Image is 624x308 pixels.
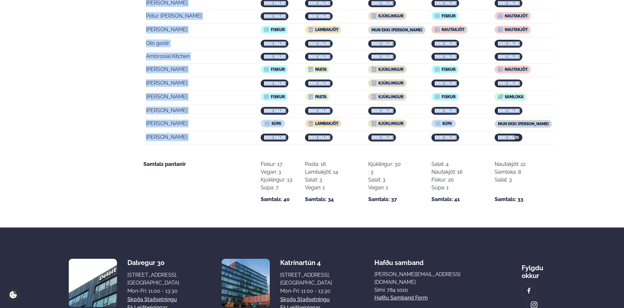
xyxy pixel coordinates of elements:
[498,109,519,113] span: ekki valið
[305,196,334,203] strong: Samtals: 34
[435,54,456,59] span: ekki valið
[431,196,460,203] strong: Samtals: 41
[371,54,393,59] span: ekki valið
[264,14,285,19] span: ekki valið
[143,11,257,24] td: Pétur [PERSON_NAME]
[143,64,257,77] td: [PERSON_NAME]
[280,296,330,303] a: Skoða staðsetningu
[143,38,257,51] td: Olis gestir
[435,1,456,6] span: ekki valið
[271,95,285,99] span: Fiskur
[261,168,292,176] div: Vegan: 3
[127,259,179,267] div: Dalvegur 30
[435,27,440,32] img: icon img
[264,109,285,113] span: ekki valið
[271,121,281,126] span: Súpa
[368,168,401,176] div: : 3
[495,168,526,176] div: Samloka: 8
[505,67,528,72] span: Nautakjöt
[442,67,456,72] span: Fiskur
[69,259,117,307] img: image alt
[368,184,401,192] div: Vegan: 1
[442,27,464,32] span: Nautakjöt
[435,41,456,46] span: ekki valið
[495,196,523,203] strong: Samtals: 33
[308,109,329,113] span: ekki valið
[143,78,257,91] td: [PERSON_NAME]
[315,27,338,32] span: Lambakjöt
[127,296,177,303] a: Skoða staðsetningu
[371,81,377,86] img: icon img
[280,287,332,295] div: Mon-Fri: 11:00 - 13:30
[374,286,479,294] p: Sími: 784 1010
[435,81,456,86] span: ekki valið
[264,27,269,32] img: icon img
[435,94,440,99] img: icon img
[7,288,20,301] a: Cookie settings
[308,41,329,46] span: ekki valið
[431,160,463,168] div: Salat: 4
[498,13,503,19] img: icon img
[127,271,179,287] div: [STREET_ADDRESS], [GEOGRAPHIC_DATA]
[505,27,528,32] span: Nautakjöt
[264,94,269,99] img: icon img
[280,259,332,267] div: Katrínartún 4
[308,1,329,6] span: ekki valið
[143,132,257,144] td: [PERSON_NAME]
[127,287,179,295] div: Mon-Fri: 11:00 - 13:30
[261,184,292,192] div: Súpa: 7
[498,122,549,126] span: mun ekki [PERSON_NAME]
[308,67,313,72] img: icon img
[505,14,528,18] span: Nautakjöt
[265,121,270,126] img: icon img
[498,135,519,140] span: ekki valið
[371,41,393,46] span: ekki valið
[264,41,285,46] span: ekki valið
[143,24,257,37] td: [PERSON_NAME]
[264,135,285,140] span: ekki valið
[371,67,377,72] img: icon img
[305,184,338,192] div: Vegan: 1
[431,176,463,184] div: Fiskur: 20
[378,121,403,126] span: Kjúklingur
[431,184,463,192] div: Súpa: 1
[378,14,403,18] span: Kjúklingur
[498,1,519,6] span: ekki valið
[308,94,313,99] img: icon img
[264,54,285,59] span: ekki valið
[371,28,422,32] span: mun ekki [PERSON_NAME]
[305,160,338,168] div: Pasta: 16
[368,160,401,168] div: Kjúklingur: 30
[261,176,292,184] div: Kjúklingur: 13
[371,13,377,19] img: icon img
[498,81,519,86] span: ekki valið
[308,54,329,59] span: ekki valið
[222,259,270,307] img: image alt
[374,254,424,267] span: Hafðu samband
[435,135,456,140] span: ekki valið
[442,95,456,99] span: Fiskur
[442,14,456,18] span: Fiskur
[264,81,285,86] span: ekki valið
[371,109,393,113] span: ekki valið
[374,294,428,302] a: Hafðu samband form
[498,67,503,72] img: icon img
[315,121,338,126] span: Lambakjöt
[315,67,327,72] span: Pasta
[308,135,329,140] span: ekki valið
[431,168,463,176] div: Nautakjöt: 16
[143,161,186,167] strong: Samtals pantanir
[305,176,338,184] div: Salat: 3
[264,1,285,6] span: ekki valið
[498,95,503,99] img: icon img
[371,135,393,140] span: ekki valið
[143,105,257,118] td: [PERSON_NAME]
[522,259,555,280] div: Fylgdu okkur
[498,27,503,32] img: icon img
[371,121,377,126] img: icon img
[505,95,523,99] span: Samloka
[368,196,397,203] strong: Samtals: 37
[368,176,401,184] div: Salat: 3
[525,287,532,295] img: image alt
[435,67,440,72] img: icon img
